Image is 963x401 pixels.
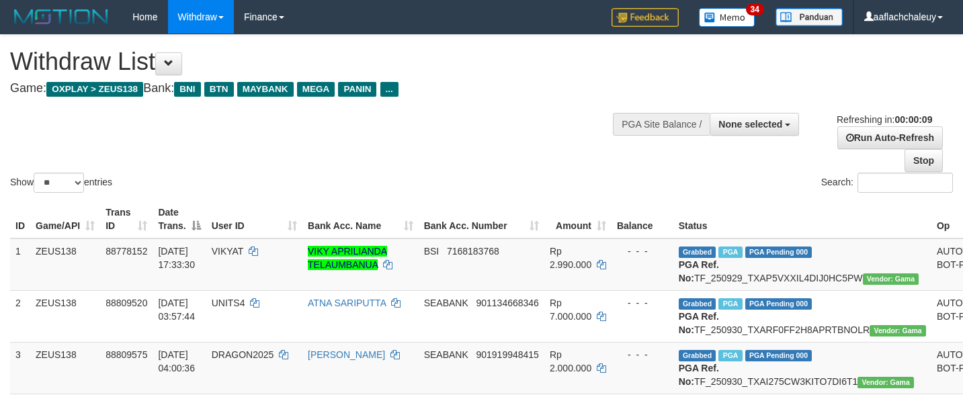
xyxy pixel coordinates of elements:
th: Amount: activate to sort column ascending [544,200,612,238]
span: Grabbed [679,350,716,361]
td: TF_250930_TXARF0FF2H8APRTBNOLR [673,290,931,342]
th: Game/API: activate to sort column ascending [30,200,100,238]
img: panduan.png [776,8,843,26]
span: 88809520 [106,298,147,308]
span: Copy 901919948415 to clipboard [476,349,538,360]
span: PGA Pending [745,350,812,361]
span: Grabbed [679,247,716,258]
a: Run Auto-Refresh [837,126,943,149]
span: [DATE] 17:33:30 [158,246,195,270]
span: Rp 2.000.000 [550,349,591,373]
th: Bank Acc. Number: activate to sort column ascending [419,200,544,238]
span: 88809575 [106,349,147,360]
th: ID [10,200,30,238]
img: Button%20Memo.svg [699,8,755,27]
span: MAYBANK [237,82,294,97]
td: TF_250929_TXAP5VXXIL4DIJ0HC5PW [673,238,931,291]
span: Marked by aafkaynarin [718,298,742,310]
span: BSI [424,246,439,257]
input: Search: [857,173,953,193]
div: - - - [617,296,668,310]
span: UNITS4 [212,298,245,308]
th: Status [673,200,931,238]
a: Stop [905,149,943,172]
th: Bank Acc. Name: activate to sort column ascending [302,200,419,238]
span: Copy 7168183768 to clipboard [447,246,499,257]
button: None selected [710,113,799,136]
td: 3 [10,342,30,394]
h1: Withdraw List [10,48,628,75]
span: Vendor URL: https://trx31.1velocity.biz [870,325,926,337]
select: Showentries [34,173,84,193]
th: User ID: activate to sort column ascending [206,200,302,238]
span: PANIN [338,82,376,97]
td: 2 [10,290,30,342]
span: PGA Pending [745,247,812,258]
span: Rp 2.990.000 [550,246,591,270]
span: Refreshing in: [837,114,932,125]
span: VIKYAT [212,246,243,257]
span: Vendor URL: https://trx31.1velocity.biz [863,273,919,285]
span: Vendor URL: https://trx31.1velocity.biz [857,377,914,388]
span: MEGA [297,82,335,97]
h4: Game: Bank: [10,82,628,95]
div: - - - [617,348,668,361]
span: SEABANK [424,298,468,308]
td: ZEUS138 [30,290,100,342]
span: BNI [174,82,200,97]
td: ZEUS138 [30,342,100,394]
span: None selected [718,119,782,130]
th: Balance [612,200,673,238]
b: PGA Ref. No: [679,363,719,387]
span: 88778152 [106,246,147,257]
div: PGA Site Balance / [613,113,710,136]
span: [DATE] 04:00:36 [158,349,195,373]
td: ZEUS138 [30,238,100,291]
img: MOTION_logo.png [10,7,112,27]
span: Copy 901134668346 to clipboard [476,298,538,308]
span: ... [380,82,399,97]
span: OXPLAY > ZEUS138 [46,82,143,97]
a: ATNA SARIPUTTA [308,298,386,308]
b: PGA Ref. No: [679,311,719,335]
div: - - - [617,244,668,258]
a: VIKY APRILIANDA TELAUMBANUA [308,246,387,270]
span: PGA Pending [745,298,812,310]
label: Search: [821,173,953,193]
span: Marked by aafchomsokheang [718,247,742,258]
b: PGA Ref. No: [679,259,719,283]
span: [DATE] 03:57:44 [158,298,195,322]
strong: 00:00:09 [894,114,932,125]
td: 1 [10,238,30,291]
span: SEABANK [424,349,468,360]
span: Rp 7.000.000 [550,298,591,322]
span: BTN [204,82,234,97]
a: [PERSON_NAME] [308,349,385,360]
span: Grabbed [679,298,716,310]
th: Date Trans.: activate to sort column descending [153,200,206,238]
span: DRAGON2025 [212,349,274,360]
span: Marked by aafkaynarin [718,350,742,361]
span: 34 [746,3,764,15]
td: TF_250930_TXAI275CW3KITO7DI6T1 [673,342,931,394]
img: Feedback.jpg [612,8,679,27]
label: Show entries [10,173,112,193]
th: Trans ID: activate to sort column ascending [100,200,153,238]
